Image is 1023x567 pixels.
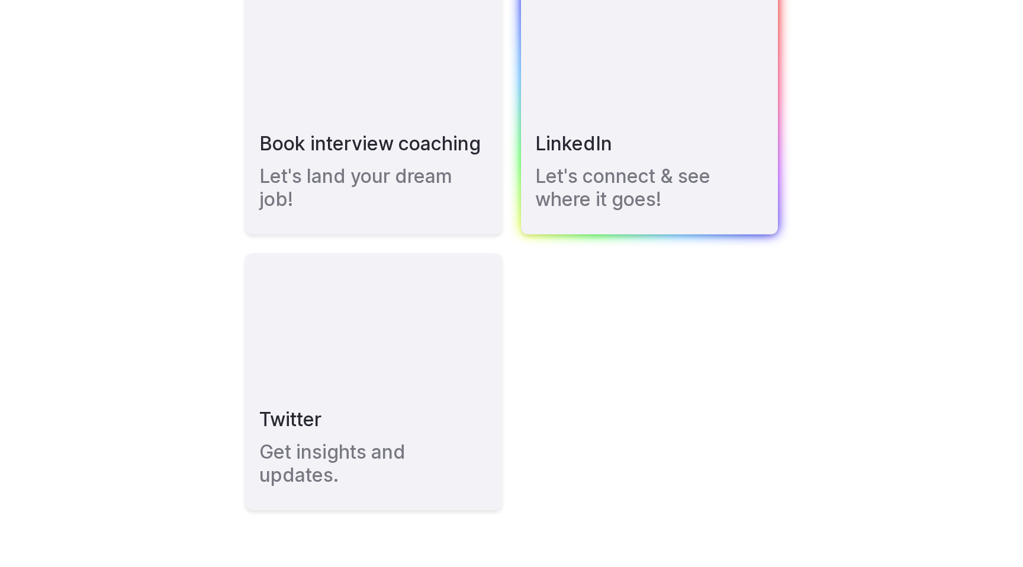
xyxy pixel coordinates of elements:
[259,408,321,431] h3: Twitter
[259,440,488,487] h4: Get insights and updates.
[259,165,488,211] h4: Let's land your dream job!
[535,132,612,155] h3: LinkedIn
[535,165,764,211] h4: Let's connect & see where it goes!
[245,253,502,510] a: TwitterGet insights and updates.
[259,132,481,155] h3: Book interview coaching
